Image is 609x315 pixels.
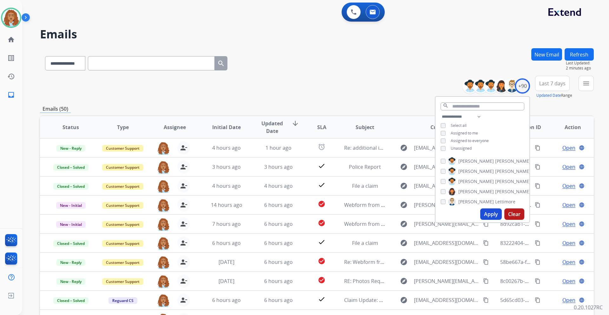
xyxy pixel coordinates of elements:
[344,201,527,208] span: Webform from [PERSON_NAME][EMAIL_ADDRESS][DOMAIN_NAME] on [DATE]
[7,73,15,80] mat-icon: history
[400,220,408,228] mat-icon: explore
[318,162,325,170] mat-icon: check
[264,182,293,189] span: 4 hours ago
[500,278,595,285] span: 8c00267b-63be-4d8f-9afb-5e1a7ae33f2b
[344,144,407,151] span: Re: additional information
[157,199,170,212] img: agent-avatar
[318,219,325,227] mat-icon: check_circle
[504,208,524,220] button: Clear
[157,141,170,155] img: agent-avatar
[102,183,143,190] span: Customer Support
[157,294,170,307] img: agent-avatar
[157,275,170,288] img: agent-avatar
[574,304,603,311] p: 0.20.1027RC
[539,82,566,85] span: Last 7 days
[483,221,489,227] mat-icon: content_copy
[495,178,531,185] span: [PERSON_NAME]
[566,66,594,71] span: 2 minutes ago
[562,163,575,171] span: Open
[451,123,467,128] span: Select all
[219,278,234,285] span: [DATE]
[180,144,187,152] mat-icon: person_remove
[414,163,479,171] span: [EMAIL_ADDRESS][DOMAIN_NAME]
[483,278,489,284] mat-icon: content_copy
[344,220,566,227] span: Webform from [PERSON_NAME][EMAIL_ADDRESS][PERSON_NAME][DOMAIN_NAME] on [DATE]
[458,168,494,174] span: [PERSON_NAME]
[562,182,575,190] span: Open
[579,278,585,284] mat-icon: language
[157,218,170,231] img: agent-avatar
[318,238,325,246] mat-icon: check
[414,182,479,190] span: [EMAIL_ADDRESS][DOMAIN_NAME]
[562,277,575,285] span: Open
[535,278,540,284] mat-icon: content_copy
[102,221,143,228] span: Customer Support
[535,145,540,151] mat-icon: content_copy
[157,161,170,174] img: agent-avatar
[579,259,585,265] mat-icon: language
[264,259,293,266] span: 6 hours ago
[451,146,472,151] span: Unassigned
[535,183,540,189] mat-icon: content_copy
[480,208,502,220] button: Apply
[264,240,293,246] span: 6 hours ago
[180,220,187,228] mat-icon: person_remove
[579,221,585,227] mat-icon: language
[264,278,293,285] span: 6 hours ago
[352,240,378,246] span: File a claim
[40,105,71,113] p: Emails (50)
[430,123,455,131] span: Customer
[414,296,479,304] span: [EMAIL_ADDRESS][DOMAIN_NAME]
[400,258,408,266] mat-icon: explore
[264,201,293,208] span: 6 hours ago
[212,240,241,246] span: 6 hours ago
[535,164,540,170] mat-icon: content_copy
[108,297,137,304] span: Reguard CS
[56,145,85,152] span: New - Reply
[579,183,585,189] mat-icon: language
[258,120,287,135] span: Updated Date
[566,61,594,66] span: Last Updated:
[443,103,449,108] mat-icon: search
[344,259,496,266] span: Re: Webform from [EMAIL_ADDRESS][DOMAIN_NAME] on [DATE]
[264,220,293,227] span: 6 hours ago
[344,278,393,285] span: RE: Photos Required
[265,144,291,151] span: 1 hour ago
[2,9,20,27] img: avatar
[211,201,242,208] span: 14 hours ago
[318,257,325,265] mat-icon: check_circle
[579,145,585,151] mat-icon: language
[458,188,494,195] span: [PERSON_NAME]
[102,145,143,152] span: Customer Support
[483,240,489,246] mat-icon: content_copy
[102,240,143,247] span: Customer Support
[212,163,241,170] span: 3 hours ago
[40,28,594,41] h2: Emails
[579,202,585,208] mat-icon: language
[7,54,15,62] mat-icon: list_alt
[212,297,241,304] span: 6 hours ago
[562,258,575,266] span: Open
[212,123,241,131] span: Initial Date
[7,91,15,99] mat-icon: inbox
[164,123,186,131] span: Assignee
[535,202,540,208] mat-icon: content_copy
[212,182,241,189] span: 4 hours ago
[414,277,479,285] span: [PERSON_NAME][EMAIL_ADDRESS][PERSON_NAME][DOMAIN_NAME]
[344,297,437,304] span: Claim Update: Parts ordered for repair
[102,259,143,266] span: Customer Support
[318,200,325,208] mat-icon: check_circle
[180,163,187,171] mat-icon: person_remove
[535,259,540,265] mat-icon: content_copy
[536,93,572,98] span: Range
[483,297,489,303] mat-icon: content_copy
[56,259,85,266] span: New - Reply
[483,259,489,265] mat-icon: content_copy
[102,278,143,285] span: Customer Support
[515,78,530,94] div: +90
[458,199,494,205] span: [PERSON_NAME]
[579,164,585,170] mat-icon: language
[56,278,85,285] span: New - Reply
[318,276,325,284] mat-icon: check_circle
[212,220,241,227] span: 7 hours ago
